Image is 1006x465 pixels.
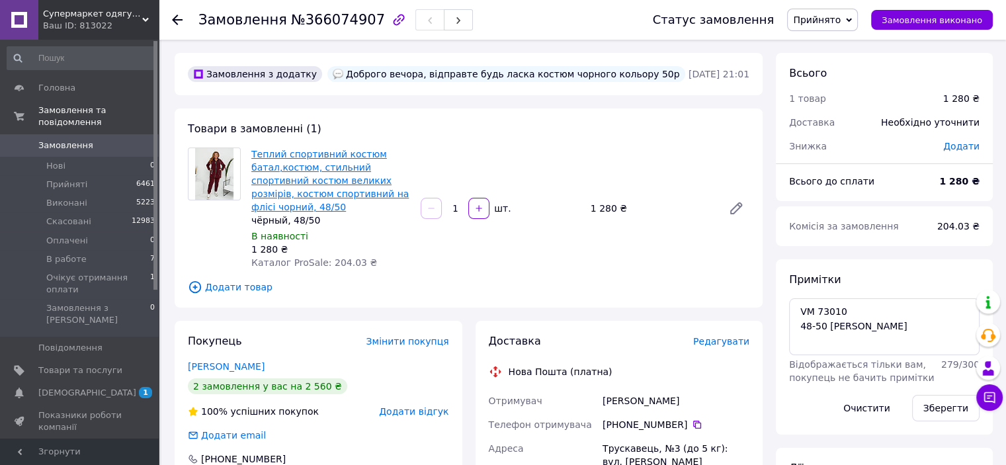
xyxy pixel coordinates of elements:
[7,46,156,70] input: Пошук
[653,13,775,26] div: Статус замовлення
[489,396,542,406] span: Отримувач
[139,387,152,398] span: 1
[873,108,987,137] div: Необхідно уточнити
[941,359,980,370] span: 279 / 300
[832,395,901,421] button: Очистити
[150,302,155,326] span: 0
[251,243,410,256] div: 1 280 ₴
[38,105,159,128] span: Замовлення та повідомлення
[187,429,267,442] div: Додати email
[172,13,183,26] div: Повернутися назад
[136,197,155,209] span: 5223
[491,202,512,215] div: шт.
[150,253,155,265] span: 7
[871,10,993,30] button: Замовлення виконано
[291,12,385,28] span: №366074907
[251,231,308,241] span: В наявності
[603,418,749,431] div: [PHONE_NUMBER]
[46,302,150,326] span: Замовлення з [PERSON_NAME]
[46,253,87,265] span: В работе
[188,66,322,82] div: Замовлення з додатку
[366,336,449,347] span: Змінити покупця
[489,419,592,430] span: Телефон отримувача
[43,20,159,32] div: Ваш ID: 813022
[195,148,234,200] img: Теплий спортивний костюм батал,костюм, стильний спортивний костюм великих розмірів, костюм спорти...
[201,406,228,417] span: 100%
[132,216,155,228] span: 12983
[136,179,155,190] span: 6461
[200,429,267,442] div: Додати email
[46,272,150,296] span: Очікує отримання оплати
[188,405,319,418] div: успішних покупок
[333,69,343,79] img: :speech_balloon:
[188,361,265,372] a: [PERSON_NAME]
[38,409,122,433] span: Показники роботи компанії
[585,199,718,218] div: 1 280 ₴
[489,335,541,347] span: Доставка
[789,176,874,187] span: Всього до сплати
[937,221,980,232] span: 204.03 ₴
[789,117,835,128] span: Доставка
[188,280,749,294] span: Додати товар
[150,235,155,247] span: 0
[188,335,242,347] span: Покупець
[38,387,136,399] span: [DEMOGRAPHIC_DATA]
[789,359,934,383] span: Відображається тільки вам, покупець не бачить примітки
[723,195,749,222] a: Редагувати
[38,82,75,94] span: Головна
[46,179,87,190] span: Прийняті
[789,141,827,151] span: Знижка
[38,140,93,151] span: Замовлення
[327,66,685,82] div: Доброго вечора, відправте будь ласка костюм чорного кольору 50р
[939,176,980,187] b: 1 280 ₴
[943,141,980,151] span: Додати
[505,365,616,378] div: Нова Пошта (платна)
[789,67,827,79] span: Всього
[976,384,1003,411] button: Чат з покупцем
[912,395,980,421] button: Зберегти
[46,216,91,228] span: Скасовані
[43,8,142,20] span: Супермаркет одягу та взуття Modamart.prom.ua
[251,257,377,268] span: Каталог ProSale: 204.03 ₴
[600,389,752,413] div: [PERSON_NAME]
[38,342,103,354] span: Повідомлення
[251,214,410,227] div: чёрный, 48/50
[188,378,347,394] div: 2 замовлення у вас на 2 560 ₴
[46,235,88,247] span: Оплачені
[150,272,155,296] span: 1
[789,273,841,286] span: Примітки
[150,160,155,172] span: 0
[789,93,826,104] span: 1 товар
[789,298,980,355] textarea: VM 73010 48-50 [PERSON_NAME]
[46,160,65,172] span: Нові
[693,336,749,347] span: Редагувати
[379,406,448,417] span: Додати відгук
[46,197,87,209] span: Виконані
[188,122,321,135] span: Товари в замовленні (1)
[689,69,749,79] time: [DATE] 21:01
[789,221,899,232] span: Комісія за замовлення
[882,15,982,25] span: Замовлення виконано
[251,149,409,212] a: Теплий спортивний костюм батал,костюм, стильний спортивний костюм великих розмірів, костюм спорти...
[38,364,122,376] span: Товари та послуги
[198,12,287,28] span: Замовлення
[489,443,524,454] span: Адреса
[943,92,980,105] div: 1 280 ₴
[793,15,841,25] span: Прийнято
